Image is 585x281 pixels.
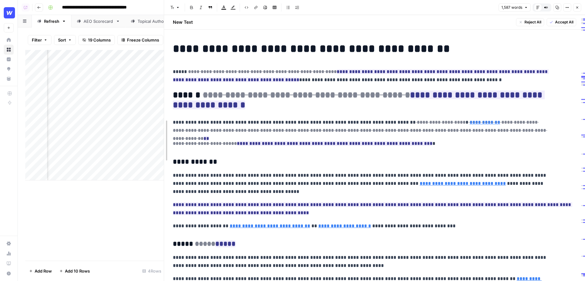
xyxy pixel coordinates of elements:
a: Browse [4,45,14,55]
a: Your Data [4,74,14,84]
button: Freeze Columns [117,35,163,45]
button: Help + Support [4,269,14,279]
div: AEO Scorecard [84,18,113,24]
span: Add 10 Rows [65,268,90,274]
a: Insights [4,54,14,64]
span: Filter [32,37,42,43]
a: Settings [4,239,14,249]
span: 19 Columns [88,37,111,43]
button: Workspace: Webflow [4,5,14,21]
div: 4 Rows [140,266,164,276]
a: AEO Scorecard [71,15,125,27]
button: Add 10 Rows [56,266,94,276]
a: Learning Hub [4,259,14,269]
button: Add Row [25,266,56,276]
a: Refresh [32,15,71,27]
span: Freeze Columns [127,37,159,43]
button: Sort [54,35,76,45]
button: 19 Columns [78,35,115,45]
img: Webflow Logo [4,7,15,18]
div: Refresh [44,18,59,24]
a: Topical Authority [125,15,183,27]
span: Sort [58,37,66,43]
a: Usage [4,249,14,259]
span: Add Row [35,268,52,274]
div: Topical Authority [138,18,171,24]
a: Home [4,35,14,45]
button: Filter [28,35,51,45]
a: Opportunities [4,64,14,74]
